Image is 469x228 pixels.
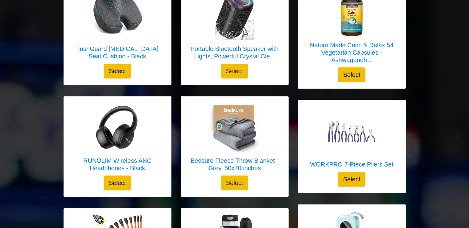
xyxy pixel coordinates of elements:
[221,175,249,190] button: Select
[338,67,366,82] button: Select
[187,103,282,175] a: Bedsure Fleece Throw Blanket - Grey, 50x70 inches Bedsure Fleece Throw Blanket - Grey, 50x70 inches
[93,103,142,152] img: RUNOLIM Wireless ANC Headphones - Black
[304,41,399,64] h5: Nature Made Calm & Relax 54 Vegetarian Capsules - Ashwagandh...
[187,157,282,172] h5: Bedsure Fleece Throw Blanket - Grey, 50x70 inches
[70,157,165,172] h5: RUNOLIM Wireless ANC Headphones - Black
[187,45,282,60] h5: Portable Bluetooth Speaker with Lights, Powerful Crystal Cle...
[310,161,393,168] h5: WORKPRO 7-Piece Pliers Set
[70,103,165,175] a: RUNOLIM Wireless ANC Headphones - Black RUNOLIM Wireless ANC Headphones - Black
[104,64,131,78] button: Select
[338,172,366,187] button: Select
[327,106,376,156] img: WORKPRO 7-Piece Pliers Set
[221,64,249,78] button: Select
[104,175,131,190] button: Select
[310,106,393,172] a: WORKPRO 7-Piece Pliers Set WORKPRO 7-Piece Pliers Set
[70,45,165,60] h5: TushGuard [MEDICAL_DATA] Seat Cushion - Black
[210,103,259,152] img: Bedsure Fleece Throw Blanket - Grey, 50x70 inches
